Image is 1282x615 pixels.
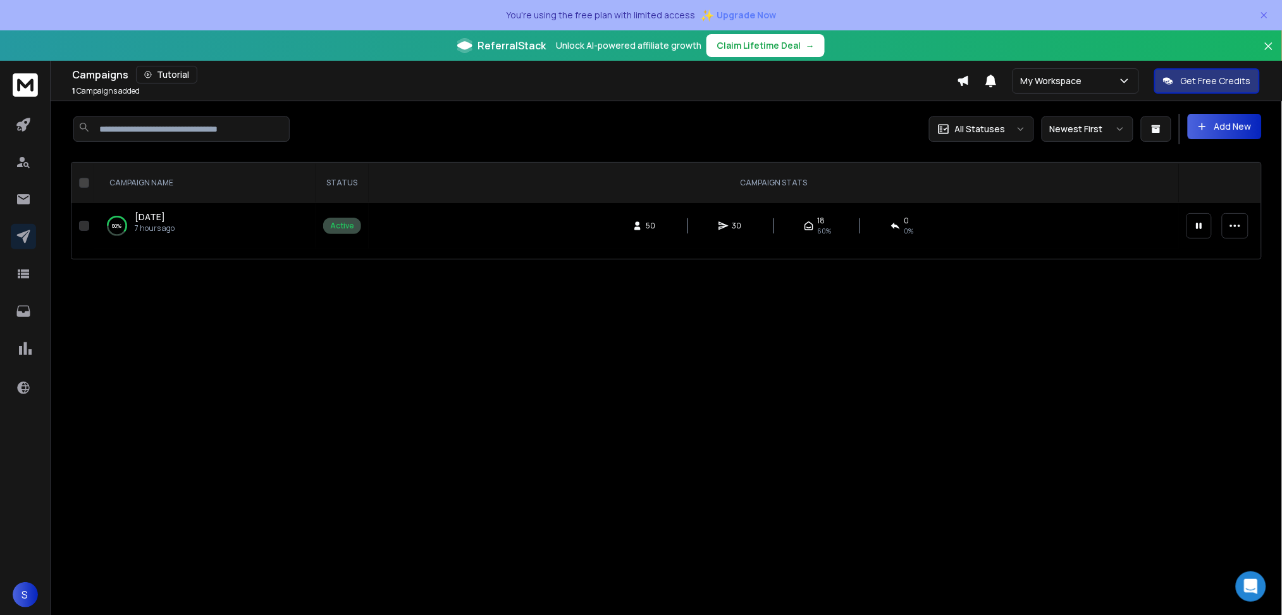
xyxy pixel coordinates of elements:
[113,220,122,232] p: 60 %
[1260,38,1277,68] button: Close banner
[1021,75,1087,87] p: My Workspace
[646,221,659,231] span: 50
[732,221,745,231] span: 30
[13,582,38,607] button: S
[478,38,546,53] span: ReferralStack
[1188,114,1262,139] button: Add New
[136,66,197,84] button: Tutorial
[700,6,714,24] span: ✨
[135,223,175,233] p: 7 hours ago
[818,226,832,236] span: 60 %
[717,9,776,22] span: Upgrade Now
[955,123,1006,135] p: All Statuses
[806,39,815,52] span: →
[94,163,316,203] th: CAMPAIGN NAME
[72,86,140,96] p: Campaigns added
[1042,116,1133,142] button: Newest First
[1154,68,1260,94] button: Get Free Credits
[706,34,825,57] button: Claim Lifetime Deal→
[700,3,776,28] button: ✨Upgrade Now
[1236,571,1266,602] div: Open Intercom Messenger
[135,211,165,223] a: [DATE]
[904,226,914,236] span: 0 %
[94,203,316,249] td: 60%[DATE]7 hours ago
[72,66,957,84] div: Campaigns
[818,216,825,226] span: 18
[72,85,75,96] span: 1
[330,221,354,231] div: Active
[904,216,909,226] span: 0
[369,163,1179,203] th: CAMPAIGN STATS
[1181,75,1251,87] p: Get Free Credits
[556,39,701,52] p: Unlock AI-powered affiliate growth
[506,9,695,22] p: You're using the free plan with limited access
[316,163,369,203] th: STATUS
